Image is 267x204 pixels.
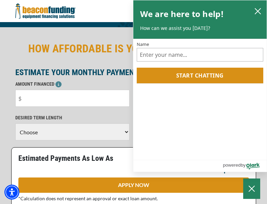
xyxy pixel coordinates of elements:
input: $ [15,90,130,107]
span: powered [223,161,240,169]
span: *Calculation does not represent an approval or exact loan amount. [18,195,158,201]
h2: HOW AFFORDABLE IS YOUR NEXT TOW TRUCK? [15,41,252,56]
input: Name [137,48,264,62]
div: Accessibility Menu [4,185,19,200]
button: Close Chatbox [243,178,260,199]
label: Name [137,42,264,47]
a: APPLY NOW [18,177,249,193]
a: Powered by Olark [223,160,267,172]
span: by [241,161,246,169]
h2: We are here to help! [140,7,224,21]
button: Start chatting [137,68,264,83]
p: ESTIMATE YOUR MONTHLY PAYMENT [15,68,252,76]
p: Estimated Payments As Low As [18,154,130,163]
button: close chatbox [252,6,263,16]
p: AMOUNT FINANCED [15,80,130,88]
p: How can we assist you [DATE]? [140,25,260,32]
p: DESIRED TERM LENGTH [15,114,130,122]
